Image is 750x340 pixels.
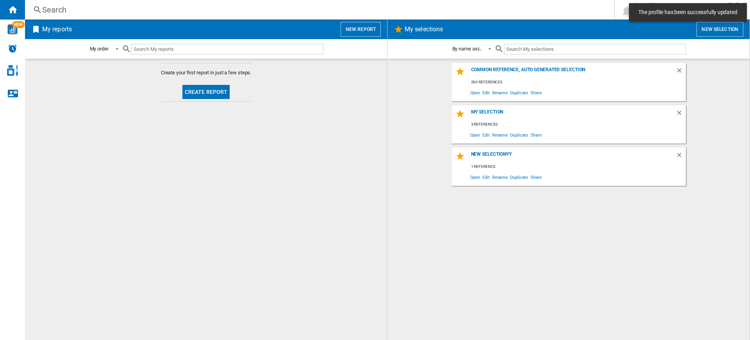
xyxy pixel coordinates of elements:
[491,172,509,182] span: Rename
[7,65,18,76] img: cosmetic-logo.svg
[41,22,73,37] h2: My reports
[529,130,543,140] span: Share
[469,109,676,120] div: My selection
[481,172,491,182] span: Edit
[509,130,529,140] span: Duplicate
[636,9,740,16] span: The profile has been successfully updated
[676,151,686,162] div: Delete
[491,87,509,98] span: Rename
[529,172,543,182] span: Share
[676,109,686,120] div: Delete
[42,4,594,15] div: Search
[481,87,491,98] span: Edit
[491,130,509,140] span: Rename
[509,172,529,182] span: Duplicate
[131,44,323,54] input: Search My reports
[469,162,686,172] div: 1 reference
[469,120,686,130] div: 3 references
[8,44,17,53] img: alerts-logo.svg
[90,46,109,52] div: My order
[469,87,482,98] span: Open
[469,130,482,140] span: Open
[7,24,18,34] img: wise-card.svg
[469,151,676,162] div: New selectionyy
[696,22,743,37] button: New selection
[676,67,686,77] div: Delete
[469,77,686,87] div: 260 references
[469,172,482,182] span: Open
[469,67,676,77] div: Common reference, auto generated selection
[161,69,252,76] span: Create your first report in just a few steps.
[452,46,482,52] div: By name asc.
[403,22,445,37] h2: My selections
[504,44,686,54] input: Search My selections
[182,85,230,99] button: Create report
[509,87,529,98] span: Duplicate
[529,87,543,98] span: Share
[341,22,381,37] button: New report
[481,130,491,140] span: Edit
[12,21,25,28] span: NEW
